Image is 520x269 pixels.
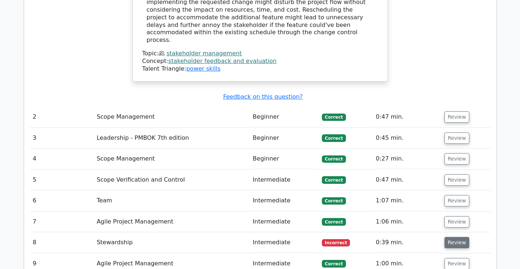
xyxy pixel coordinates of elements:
span: Correct [322,176,346,183]
td: 0:47 min. [373,107,442,127]
td: 1:07 min. [373,190,442,211]
td: Intermediate [250,211,319,232]
div: Keywords by Traffic [81,43,123,48]
div: Talent Triangle: [142,50,378,72]
td: 8 [30,232,94,253]
td: 1:06 min. [373,211,442,232]
img: website_grey.svg [12,19,18,25]
button: Review [444,111,469,123]
div: Domain Overview [28,43,65,48]
button: Review [444,195,469,206]
td: 2 [30,107,94,127]
button: Review [444,216,469,228]
button: Review [444,132,469,144]
button: Review [444,153,469,165]
a: stakeholder feedback and evaluation [168,58,277,64]
a: stakeholder management [166,50,242,57]
td: Scope Management [94,149,250,169]
button: Review [444,174,469,186]
td: Intermediate [250,170,319,190]
td: 3 [30,128,94,149]
td: Team [94,190,250,211]
td: Intermediate [250,190,319,211]
a: power skills [186,65,220,72]
td: Stewardship [94,232,250,253]
td: 5 [30,170,94,190]
td: 0:27 min. [373,149,442,169]
td: 0:39 min. [373,232,442,253]
img: tab_keywords_by_traffic_grey.svg [73,42,78,48]
td: 0:45 min. [373,128,442,149]
td: 7 [30,211,94,232]
td: Scope Verification and Control [94,170,250,190]
td: Intermediate [250,232,319,253]
div: Topic: [142,50,378,58]
td: Beginner [250,107,319,127]
td: 6 [30,190,94,211]
span: Incorrect [322,239,350,246]
span: Correct [322,155,346,163]
div: Concept: [142,58,378,65]
td: Scope Management [94,107,250,127]
span: Correct [322,218,346,225]
span: Correct [322,114,346,121]
td: Beginner [250,128,319,149]
div: Domain: [DOMAIN_NAME] [19,19,80,25]
td: 0:47 min. [373,170,442,190]
div: v 4.0.25 [20,12,36,17]
a: Feedback on this question? [223,93,303,100]
span: Correct [322,134,346,142]
span: Correct [322,197,346,205]
span: Correct [322,260,346,267]
td: Agile Project Management [94,211,250,232]
img: tab_domain_overview_orange.svg [20,42,26,48]
img: logo_orange.svg [12,12,18,17]
td: Leadership - PMBOK 7th edition [94,128,250,149]
td: Beginner [250,149,319,169]
button: Review [444,237,469,248]
td: 4 [30,149,94,169]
